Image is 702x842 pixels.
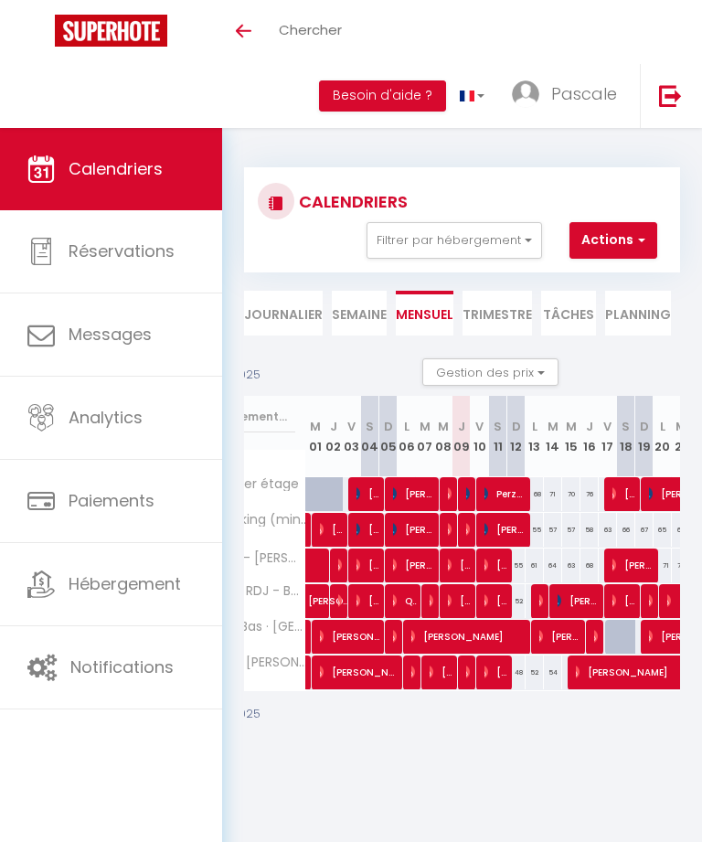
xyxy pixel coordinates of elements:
[466,655,473,689] span: [PERSON_NAME] Nour
[324,396,343,477] th: 02
[420,418,431,435] abbr: M
[448,583,473,618] span: [PERSON_NAME]
[586,418,593,435] abbr: J
[484,583,509,618] span: [PERSON_NAME]
[430,655,454,689] span: [PERSON_NAME],[PERSON_NAME] [PERSON_NAME]
[507,584,526,618] div: 52
[356,583,381,618] span: [PERSON_NAME]
[617,396,635,477] th: 18
[603,418,612,435] abbr: V
[649,583,655,618] span: [PERSON_NAME]
[544,513,562,547] div: 57
[69,240,175,262] span: Réservations
[594,619,601,654] span: [PERSON_NAME]
[599,513,617,547] div: 63
[367,222,542,259] button: Filtrer par hébergement
[434,396,452,477] th: 08
[551,82,617,105] span: Pascale
[320,619,381,654] span: [PERSON_NAME] [PERSON_NAME]
[526,549,544,582] div: 61
[612,548,655,582] span: [PERSON_NAME]
[308,574,350,609] span: [PERSON_NAME]
[654,396,672,477] th: 20
[654,549,672,582] div: 71
[452,396,471,477] th: 09
[356,548,381,582] span: [DEMOGRAPHIC_DATA][PERSON_NAME]
[617,513,635,547] div: 66
[393,619,399,654] span: [PERSON_NAME]
[544,655,562,689] div: 54
[659,84,682,107] img: logout
[69,323,152,346] span: Messages
[310,418,321,435] abbr: M
[299,584,317,619] a: [PERSON_NAME]
[599,396,617,477] th: 17
[393,512,436,547] span: [PERSON_NAME]
[430,583,436,618] span: [PERSON_NAME]
[320,512,345,547] span: [PERSON_NAME]
[463,291,532,336] li: Trimestre
[526,513,544,547] div: 55
[612,583,637,618] span: [PERSON_NAME]
[526,655,544,689] div: 52
[562,396,580,477] th: 15
[562,477,580,511] div: 70
[541,291,596,336] li: Tâches
[526,477,544,511] div: 68
[672,513,690,547] div: 67
[379,396,398,477] th: 05
[526,396,544,477] th: 13
[635,513,654,547] div: 67
[635,396,654,477] th: 19
[411,619,527,654] span: [PERSON_NAME]
[343,396,361,477] th: 03
[605,291,671,336] li: Planning
[484,655,509,689] span: [PERSON_NAME]
[471,396,489,477] th: 10
[654,513,672,547] div: 65
[660,418,665,435] abbr: L
[366,418,374,435] abbr: S
[244,291,323,336] li: Journalier
[548,418,558,435] abbr: M
[580,396,599,477] th: 16
[507,655,526,689] div: 48
[438,418,449,435] abbr: M
[404,418,409,435] abbr: L
[507,549,526,582] div: 55
[69,157,163,180] span: Calendriers
[398,396,416,477] th: 06
[539,583,546,618] span: [PERSON_NAME]
[356,476,381,511] span: [PERSON_NAME]
[361,396,379,477] th: 04
[332,291,387,336] li: Semaine
[640,418,649,435] abbr: D
[279,20,342,39] span: Chercher
[498,64,640,128] a: ... Pascale
[544,549,562,582] div: 64
[569,222,657,259] button: Actions
[580,549,599,582] div: 68
[539,619,582,654] span: [PERSON_NAME]
[448,512,454,547] span: [PERSON_NAME]
[544,396,562,477] th: 14
[448,476,454,511] span: [PERSON_NAME]
[672,396,690,477] th: 21
[384,418,393,435] abbr: D
[458,418,465,435] abbr: J
[475,418,484,435] abbr: V
[512,418,521,435] abbr: D
[393,476,436,511] span: [PERSON_NAME]
[416,396,434,477] th: 07
[622,418,630,435] abbr: S
[69,489,154,512] span: Paiements
[396,291,453,336] li: Mensuel
[612,476,637,511] span: [PERSON_NAME]
[507,396,526,477] th: 12
[356,512,381,547] span: [PERSON_NAME]
[448,548,473,582] span: [PERSON_NAME]
[675,418,686,435] abbr: M
[69,572,181,595] span: Hébergement
[338,583,345,618] span: [PERSON_NAME]
[319,80,446,112] button: Besoin d'aide ?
